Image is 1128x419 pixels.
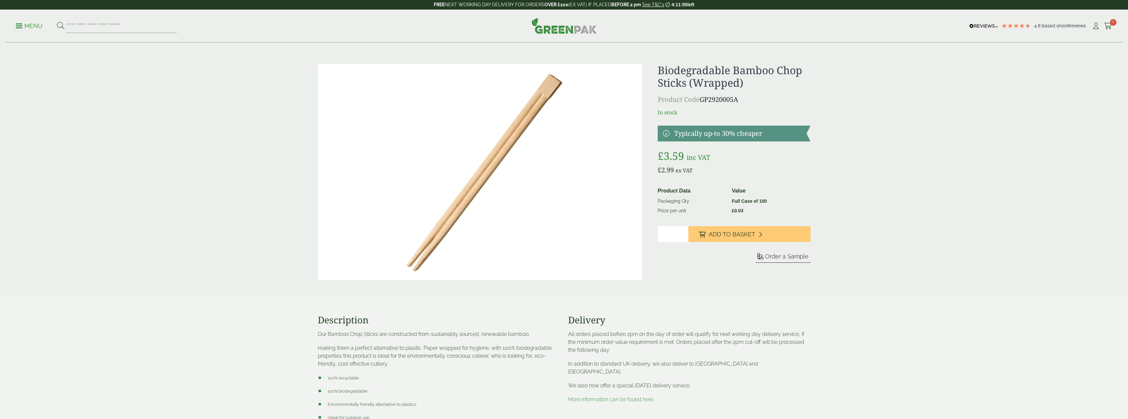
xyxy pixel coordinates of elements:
[658,108,810,116] p: In stock
[709,231,755,238] span: Add to Basket
[732,208,743,213] bdi: 0.03
[658,149,664,163] span: £
[568,382,811,390] p: We also now offer a special [DATE] delivery service.
[969,24,998,28] img: REVIEWS.io
[1070,23,1086,28] span: reviews
[544,2,568,7] strong: OVER £100
[765,253,809,260] span: Order a Sample
[1104,23,1112,29] i: Cart
[1092,23,1100,29] i: My Account
[1042,23,1062,28] span: Based on
[568,330,811,354] p: All orders placed before 2pm on the day of order will qualify for next working day delivery servi...
[658,165,661,174] span: £
[655,196,729,206] td: Packaging Qty
[318,314,560,326] h3: Description
[672,2,687,7] span: 4:11:55
[658,95,810,105] p: GP2920005A
[687,153,710,162] span: inc VAT
[688,226,811,242] button: Add to Basket
[568,396,654,403] a: More information can be found here.
[756,253,811,263] button: Order a Sample
[1001,23,1031,29] div: 4.79 Stars
[328,402,416,407] span: Environmentally friendly alternative to plastics
[642,2,664,7] a: See T&C's
[16,22,42,29] a: Menu
[1062,23,1070,28] span: 208
[655,186,729,196] th: Product Data
[16,22,42,30] p: Menu
[687,2,694,7] span: left
[434,2,445,7] strong: FREE
[658,149,684,163] bdi: 3.59
[1104,21,1112,31] a: 0
[655,206,729,216] td: Price per unit
[568,314,811,326] h3: Delivery
[658,165,674,174] bdi: 2.99
[611,2,641,7] strong: BEFORE 2 pm
[729,186,808,196] th: Value
[658,95,700,104] span: Product Code
[1034,23,1042,28] span: 4.8
[328,375,359,380] span: 100% recyclable
[732,208,734,213] span: £
[318,64,642,280] img: 10330.23P High
[532,18,597,34] img: GreenPak Supplies
[568,360,811,376] p: In addition to standard UK delivery, we also deliver to [GEOGRAPHIC_DATA] and [GEOGRAPHIC_DATA].
[658,64,810,89] h1: Biodegradable Bamboo Chop Sticks (Wrapped)
[328,389,368,394] span: 100% biodegradable
[318,344,560,368] p: making them a perfect alternative to plastic. Paper wrapped for hygiene, with 100% biodegradable ...
[675,167,693,174] span: ex VAT
[1110,19,1116,26] span: 0
[318,330,560,338] p: Our Bamboo Chop Sticks are constructed from sustainably sourced, renewable bamboo,
[732,198,767,204] strong: Full Case of 100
